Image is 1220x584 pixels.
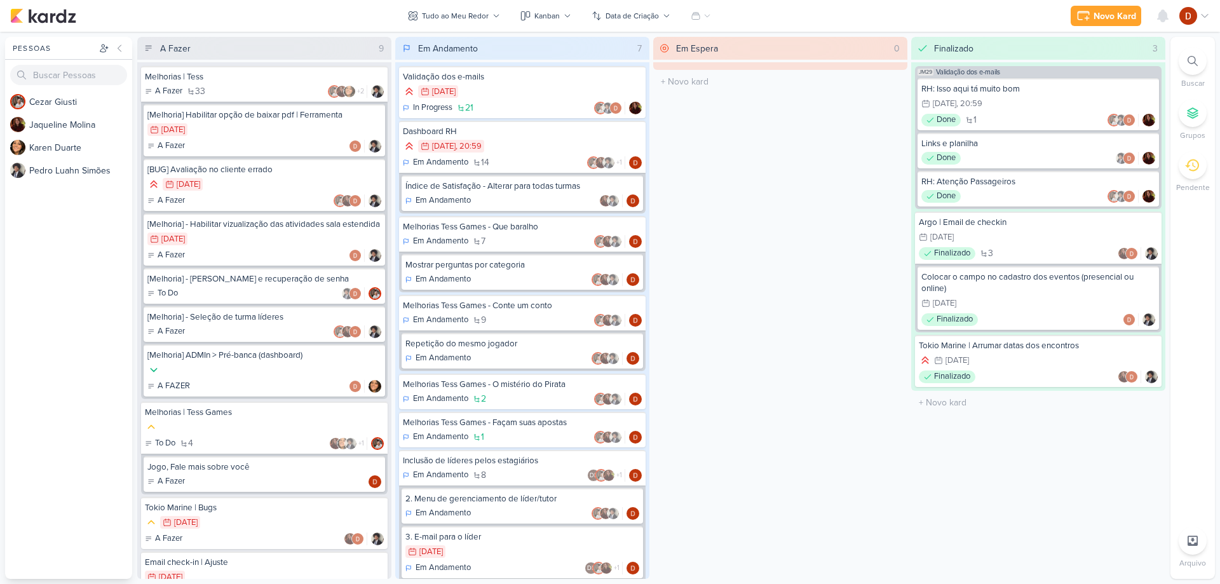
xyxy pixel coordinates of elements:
div: Responsável: Karen Duarte [369,380,381,393]
div: Colaboradores: Cezar Giusti, Jaqueline Molina, Pedro Luahn Simões, Davi Elias Teixeira [587,156,625,169]
img: Jaqueline Molina [1142,114,1155,126]
img: Jaqueline Molina [599,194,612,207]
button: Novo Kard [1071,6,1141,26]
div: Responsável: Jaqueline Molina [1142,114,1155,126]
img: Pedro Luahn Simões [609,431,622,444]
div: Responsável: Davi Elias Teixeira [629,235,642,248]
p: Em Andamento [413,393,468,405]
p: To Do [155,437,175,450]
img: Karen Duarte [10,140,25,155]
img: Davi Elias Teixeira [627,194,639,207]
div: [BUG] Avaliação no cliente errado [147,164,381,175]
p: Finalizado [934,370,970,383]
div: Finalizado [919,370,975,383]
img: Cezar Giusti [592,352,604,365]
span: 4 [188,439,193,448]
div: [Melhoria] - Cadastro e recuperação de senha [147,273,381,285]
div: A Fazer [147,475,185,488]
div: RH: Atenção Passageiros [921,176,1155,187]
div: Jogo, Fale mais sobre você [147,461,381,473]
span: 14 [481,158,489,167]
div: Em Andamento [403,431,468,444]
span: +1 [357,438,364,449]
div: Colaboradores: Danilo Leite, Cezar Giusti, Jaqueline Molina, Pedro Luahn Simões [587,469,625,482]
div: Responsável: Pedro Luahn Simões [369,325,381,338]
img: Davi Elias Teixeira [627,352,639,365]
div: Em Andamento [403,156,468,169]
div: Melhorias | Tess [145,71,384,83]
div: Repetição do mesmo jogador [405,338,639,350]
div: [DATE] [161,126,185,134]
p: Em Andamento [413,314,468,327]
img: Cezar Giusti [334,325,346,338]
p: A Fazer [158,249,185,262]
img: Pedro Luahn Simões [344,437,357,450]
div: Responsável: Jaqueline Molina [629,102,642,114]
span: 21 [465,104,473,112]
img: Cezar Giusti [587,156,600,169]
img: kardz.app [10,8,76,24]
img: Pedro Luahn Simões [369,325,381,338]
p: Em Andamento [416,507,471,520]
span: 9 [481,316,486,325]
div: Prioridade Alta [919,354,932,367]
p: Em Andamento [416,273,471,286]
img: Davi Elias Teixeira [351,533,364,545]
p: Finalizado [934,247,970,260]
img: Pedro Luahn Simões [607,194,620,207]
input: + Novo kard [656,72,905,91]
div: Em Andamento [405,562,471,574]
img: Jaqueline Molina [599,507,612,520]
div: Responsável: Davi Elias Teixeira [627,273,639,286]
img: Davi Elias Teixeira [1125,370,1138,383]
div: Prioridade Baixa [147,363,160,376]
div: Tokio Marine | Bugs [145,502,384,513]
img: Davi Elias Teixeira [1123,190,1135,203]
img: Pedro Luahn Simões [341,287,354,300]
img: Pedro Luahn Simões [602,102,614,114]
div: Colaboradores: Cezar Giusti, Jaqueline Molina, Davi Elias Teixeira [334,194,365,207]
div: Colaboradores: Pedro Luahn Simões, Davi Elias Teixeira [1115,152,1139,165]
div: Mostrar perguntas por categoria [405,259,639,271]
img: Davi Elias Teixeira [1123,114,1135,126]
div: Responsável: Davi Elias Teixeira [629,156,642,169]
div: Responsável: Davi Elias Teixeira [627,194,639,207]
div: Colaboradores: Cezar Giusti, Jaqueline Molina, Pedro Luahn Simões [592,273,623,286]
span: JM29 [918,69,933,76]
img: Cezar Giusti [594,393,607,405]
img: Pedro Luahn Simões [10,163,25,178]
img: Pedro Luahn Simões [607,273,620,286]
div: Responsável: Cezar Giusti [371,437,384,450]
img: Davi Elias Teixeira [349,380,362,393]
img: Davi Elias Teixeira [627,273,639,286]
img: Davi Elias Teixeira [349,194,362,207]
div: Validação dos e-mails [403,71,642,83]
img: Pedro Luahn Simões [609,393,622,405]
div: Índice de Satisfação - Alterar para todas turmas [405,180,639,192]
p: Done [937,114,956,126]
div: Colaboradores: Davi Elias Teixeira [1123,313,1139,326]
img: Cezar Giusti [369,287,381,300]
img: Cezar Giusti [328,85,341,98]
img: Karen Duarte [343,85,356,98]
img: Pedro Luahn Simões [369,140,381,153]
span: 1 [973,116,977,125]
div: Email check-in | Ajuste [145,557,384,568]
p: DL [590,473,597,479]
div: Em Andamento [405,194,471,207]
img: Jaqueline Molina [599,352,612,365]
span: 7 [481,237,485,246]
div: A Fazer [147,194,185,207]
div: Responsável: Davi Elias Teixeira [627,507,639,520]
div: Melhorias Tess Games - O mistério do Pirata [403,379,642,390]
img: Jaqueline Molina [341,325,354,338]
img: Pedro Luahn Simões [369,249,381,262]
div: Colaboradores: Cezar Giusti, Jaqueline Molina, Pedro Luahn Simões [592,352,623,365]
img: Cezar Giusti [594,431,607,444]
div: Done [921,152,961,165]
img: Jaqueline Molina [1142,152,1155,165]
img: Davi Elias Teixeira [349,249,362,262]
div: Finalizado [934,42,973,55]
div: To Do [147,287,178,300]
p: Arquivo [1179,557,1206,569]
